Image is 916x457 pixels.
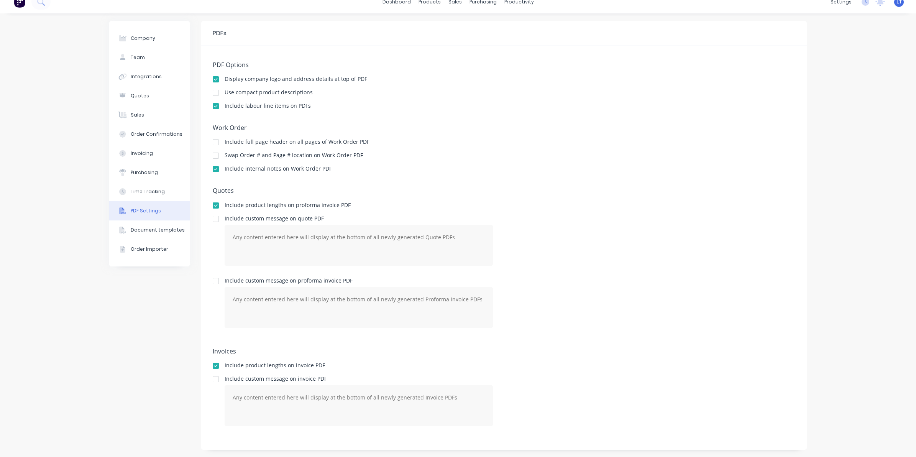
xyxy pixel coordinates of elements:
[109,105,190,125] button: Sales
[225,376,493,381] div: Include custom message on invoice PDF
[131,92,149,99] div: Quotes
[131,73,162,80] div: Integrations
[109,201,190,220] button: PDF Settings
[213,29,227,38] div: PDFs
[109,86,190,105] button: Quotes
[131,169,158,176] div: Purchasing
[213,124,795,132] h5: Work Order
[109,67,190,86] button: Integrations
[109,163,190,182] button: Purchasing
[225,76,367,82] div: Display company logo and address details at top of PDF
[109,125,190,144] button: Order Confirmations
[109,220,190,240] button: Document templates
[213,61,795,69] h5: PDF Options
[225,216,493,221] div: Include custom message on quote PDF
[131,131,182,138] div: Order Confirmations
[109,240,190,259] button: Order Importer
[225,153,363,158] div: Swap Order # and Page # location on Work Order PDF
[131,188,165,195] div: Time Tracking
[225,166,332,171] div: Include internal notes on Work Order PDF
[213,348,795,355] h5: Invoices
[225,202,351,208] div: Include product lengths on proforma invoice PDF
[109,29,190,48] button: Company
[131,227,185,233] div: Document templates
[109,144,190,163] button: Invoicing
[131,150,153,157] div: Invoicing
[131,54,145,61] div: Team
[131,246,168,253] div: Order Importer
[131,35,155,42] div: Company
[225,139,369,145] div: Include full page header on all pages of Work Order PDF
[131,112,144,118] div: Sales
[131,207,161,214] div: PDF Settings
[225,103,311,108] div: Include labour line items on PDFs
[225,90,313,95] div: Use compact product descriptions
[213,187,795,194] h5: Quotes
[225,363,325,368] div: Include product lengths on invoice PDF
[109,48,190,67] button: Team
[225,278,493,283] div: Include custom message on proforma invoice PDF
[109,182,190,201] button: Time Tracking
